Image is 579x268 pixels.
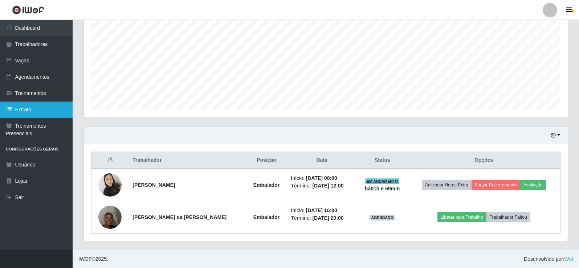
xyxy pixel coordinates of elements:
th: Status [357,152,408,169]
button: Trabalhador Faltou [486,212,530,222]
th: Trabalhador [128,152,246,169]
button: Avaliação [520,180,546,190]
img: 1722989327348.jpeg [98,197,122,238]
img: 1722007663957.jpeg [98,169,122,200]
th: Opções [407,152,560,169]
a: iWof [563,256,573,262]
img: CoreUI Logo [12,5,44,15]
button: Liberar para Trabalho [437,212,486,222]
span: Desenvolvido por [524,255,573,263]
li: Início: [291,174,353,182]
li: Término: [291,214,353,222]
strong: Embalador [253,182,280,188]
span: © 2025 . [78,255,108,263]
button: Adicionar Horas Extra [422,180,472,190]
span: EM ANDAMENTO [365,178,400,184]
time: [DATE] 20:00 [312,215,343,221]
button: Forçar Encerramento [472,180,520,190]
time: [DATE] 16:00 [306,207,337,213]
th: Data [286,152,357,169]
strong: [PERSON_NAME] da [PERSON_NAME] [132,214,227,220]
span: IWOF [78,256,92,262]
th: Posição [246,152,287,169]
strong: há 01 h e 59 min [365,186,400,191]
strong: [PERSON_NAME] [132,182,175,188]
li: Término: [291,182,353,190]
span: AGENDADO [370,215,395,220]
time: [DATE] 12:00 [312,183,343,189]
strong: Embalador [253,214,280,220]
time: [DATE] 08:00 [306,175,337,181]
li: Início: [291,207,353,214]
